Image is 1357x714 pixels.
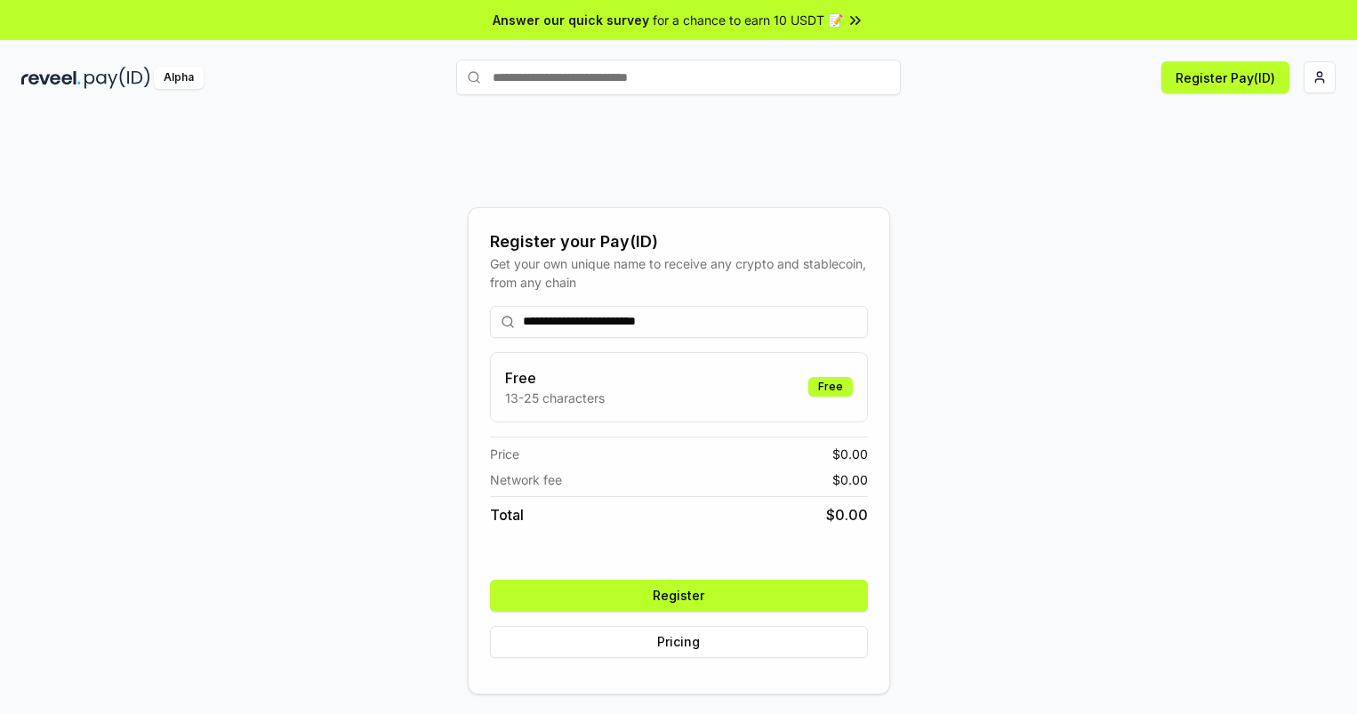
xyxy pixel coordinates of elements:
[493,11,649,29] span: Answer our quick survey
[505,389,605,407] p: 13-25 characters
[1161,61,1289,93] button: Register Pay(ID)
[490,580,868,612] button: Register
[21,67,81,89] img: reveel_dark
[84,67,150,89] img: pay_id
[490,229,868,254] div: Register your Pay(ID)
[154,67,204,89] div: Alpha
[826,504,868,525] span: $ 0.00
[832,470,868,489] span: $ 0.00
[808,377,853,397] div: Free
[490,470,562,489] span: Network fee
[505,367,605,389] h3: Free
[490,626,868,658] button: Pricing
[653,11,843,29] span: for a chance to earn 10 USDT 📝
[490,445,519,463] span: Price
[490,254,868,292] div: Get your own unique name to receive any crypto and stablecoin, from any chain
[490,504,524,525] span: Total
[832,445,868,463] span: $ 0.00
